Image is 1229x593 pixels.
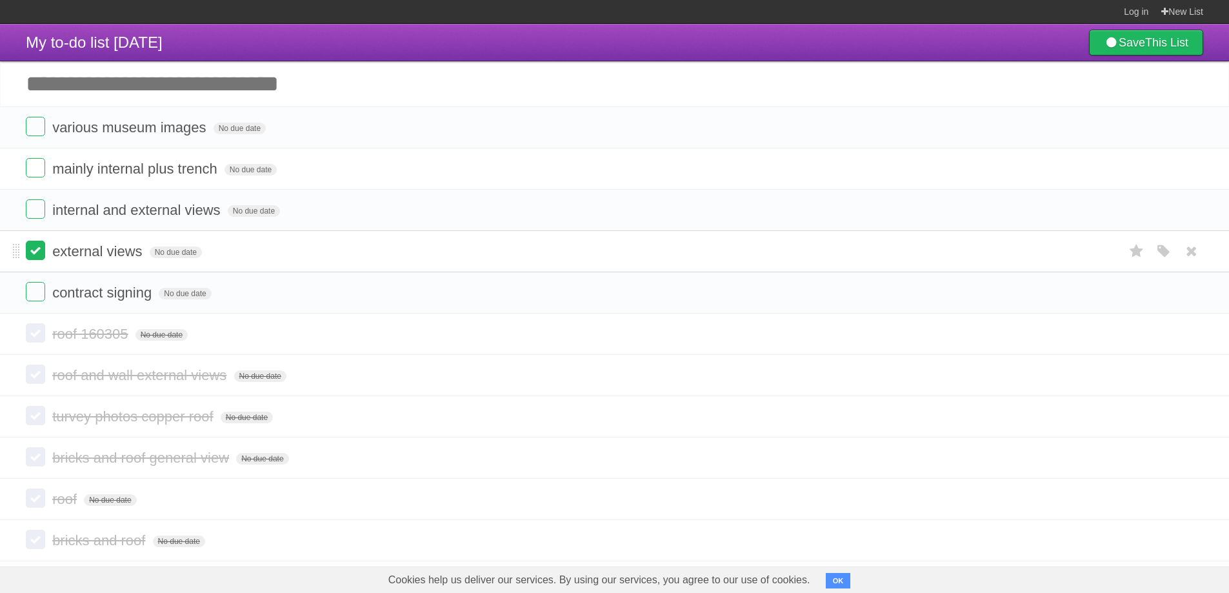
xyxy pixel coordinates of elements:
span: mainly internal plus trench [52,161,221,177]
span: external views [52,243,145,259]
span: No due date [153,536,205,547]
label: Done [26,447,45,467]
span: No due date [225,164,277,176]
a: SaveThis List [1089,30,1203,55]
label: Done [26,365,45,384]
label: Done [26,241,45,260]
label: Done [26,282,45,301]
span: No due date [234,370,286,382]
label: Done [26,199,45,219]
span: internal and external views [52,202,223,218]
span: contract signing [52,285,155,301]
span: No due date [135,329,188,341]
button: OK [826,573,851,588]
label: Done [26,117,45,136]
b: This List [1145,36,1188,49]
span: No due date [84,494,136,506]
label: Done [26,530,45,549]
label: Done [26,323,45,343]
span: various museum images [52,119,209,136]
span: No due date [150,246,202,258]
span: bricks and roof general view [52,450,232,466]
span: My to-do list [DATE] [26,34,163,51]
label: Done [26,158,45,177]
span: roof [52,491,80,507]
span: No due date [236,453,288,465]
span: turvey photos copper roof [52,408,216,425]
span: Cookies help us deliver our services. By using our services, you agree to our use of cookies. [375,567,823,593]
span: roof and wall external views [52,367,230,383]
span: No due date [221,412,273,423]
span: No due date [159,288,211,299]
label: Done [26,406,45,425]
label: Star task [1124,241,1149,262]
span: No due date [228,205,280,217]
span: bricks and roof [52,532,148,548]
label: Done [26,488,45,508]
span: roof 160305 [52,326,131,342]
span: No due date [214,123,266,134]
